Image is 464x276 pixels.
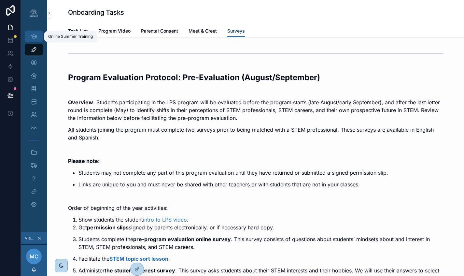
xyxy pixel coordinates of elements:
[87,224,129,231] strong: permission slips
[133,236,231,242] strong: pre-program evaluation online survey
[78,255,443,263] p: Facilitate the .
[21,26,47,219] div: scrollable content
[189,28,217,34] span: Meet & Greet
[227,28,245,34] span: Surveys
[78,169,443,177] p: Students may not complete any part of this program evaluation until they have returned or submitt...
[68,8,124,17] h1: Onboarding Tasks
[109,255,168,262] a: STEM topic sort lesson
[98,25,131,38] a: Program Video
[78,235,443,251] p: Students complete the . This survey consists of questions about students’ mindsets about and inte...
[78,181,443,188] p: Links are unique to you and must never be shared with other teachers or with students that are no...
[68,72,443,83] h2: Program Evaluation Protocol: Pre-Evaluation (August/September)
[78,224,443,231] p: Get signed by parents electronically, or if necessary hard copy.
[105,267,175,274] strong: the student interest survey
[68,98,443,122] p: : Students participating in the LPS program will be evaluated before the program starts (late Aug...
[68,28,88,34] span: Task List
[68,25,88,38] a: Task List
[68,126,443,141] p: All students joining the program must complete two surveys prior to being matched with a STEM pro...
[141,28,178,34] span: Parental Consent
[227,25,245,37] a: Surveys
[141,25,178,38] a: Parental Consent
[48,34,93,39] div: Online Summer Training
[25,236,36,241] span: Viewing as Manda
[29,8,39,18] img: App logo
[98,28,131,34] span: Program Video
[68,204,443,212] p: Order of beginning of the year activities:
[143,216,187,223] a: intro to LPS video
[30,253,38,260] span: MC
[189,25,217,38] a: Meet & Greet
[78,216,443,224] li: Show students the student .
[68,158,100,164] strong: Please note:
[68,99,93,106] strong: Overview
